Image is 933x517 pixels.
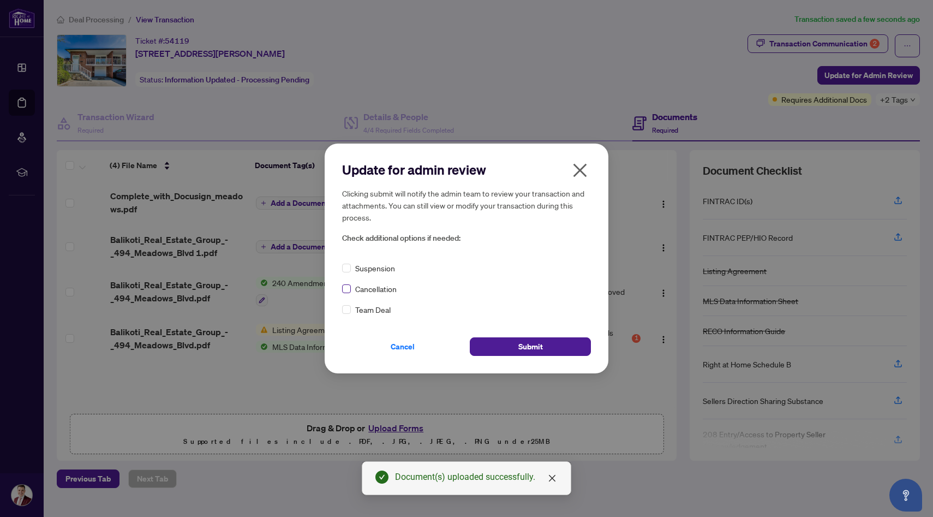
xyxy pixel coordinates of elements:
div: Document(s) uploaded successfully. [395,471,558,484]
a: Close [546,472,558,484]
span: Submit [518,338,543,355]
span: Check additional options if needed: [342,232,591,245]
span: close [571,162,589,179]
span: Cancellation [355,283,397,295]
span: Cancel [391,338,415,355]
button: Open asap [889,479,922,512]
span: Suspension [355,262,395,274]
span: check-circle [375,471,388,484]
button: Cancel [342,337,463,356]
button: Submit [470,337,591,356]
span: close [548,474,557,483]
h2: Update for admin review [342,161,591,179]
span: Team Deal [355,304,391,316]
h5: Clicking submit will notify the admin team to review your transaction and attachments. You can st... [342,187,591,223]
